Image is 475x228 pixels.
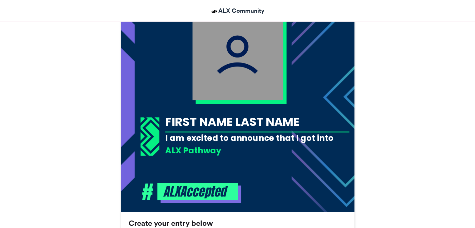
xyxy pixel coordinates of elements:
h3: Create your entry below [129,220,347,227]
iframe: chat widget [449,203,469,222]
div: ALX Pathway [165,145,349,156]
div: I am excited to announce that I got into the [165,132,349,155]
img: user_filled.png [192,9,283,100]
a: ALX Community [210,6,265,15]
img: 1718367053.733-03abb1a83a9aadad37b12c69bdb0dc1c60dcbf83.png [140,117,159,156]
div: FIRST NAME LAST NAME [165,113,349,130]
img: ALX Community [210,7,218,15]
